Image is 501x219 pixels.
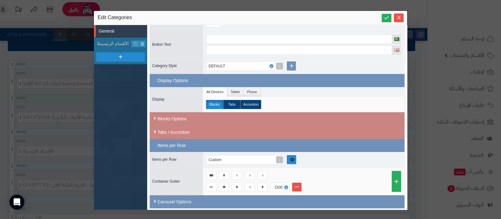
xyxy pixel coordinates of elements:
span: الأقسام الرئيسية [99,40,132,47]
div: 1500 [272,183,286,192]
img: العربية [394,37,399,41]
div: Items per Row [150,139,405,152]
label: Tabs [223,100,240,109]
span: Display [152,97,164,102]
button: Close [394,13,404,22]
li: Phone [244,87,261,96]
span: Button Text [152,42,171,47]
span: Category Style [152,64,177,68]
span: Container Gutter [152,179,180,184]
div: Blocks Options [150,112,405,126]
li: General [94,25,147,38]
li: Tablet [227,87,243,96]
li: All Devices [203,87,227,96]
label: Blocks [206,100,223,109]
div: Carousel Options [150,195,405,208]
div: Tabs / Accordion [150,126,405,139]
span: Items per Row [152,157,176,162]
span: Edit Categories [98,14,132,22]
div: DEFAULT [209,62,231,70]
div: Custom [209,155,228,164]
label: Accordion [240,100,261,109]
div: Open Intercom Messenger [9,195,24,210]
div: Display Options [150,74,405,87]
img: English [394,48,399,52]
